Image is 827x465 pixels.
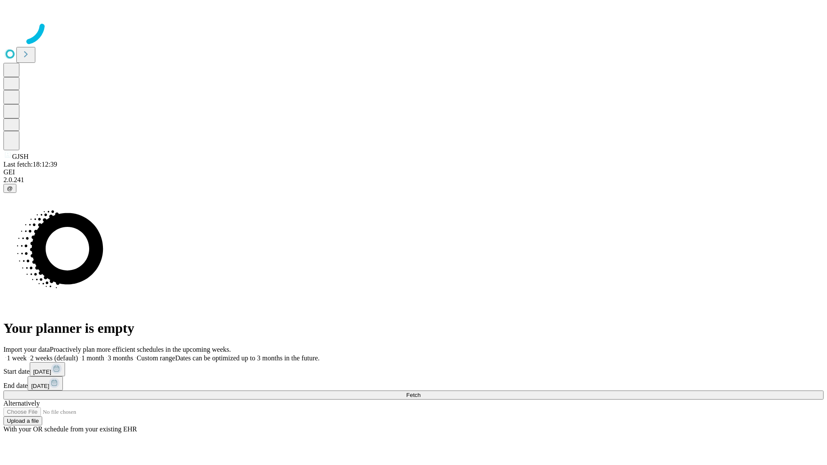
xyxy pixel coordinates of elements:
[3,362,824,376] div: Start date
[30,354,78,362] span: 2 weeks (default)
[3,161,57,168] span: Last fetch: 18:12:39
[7,354,27,362] span: 1 week
[81,354,104,362] span: 1 month
[3,346,50,353] span: Import your data
[31,383,49,389] span: [DATE]
[28,376,63,391] button: [DATE]
[3,416,42,425] button: Upload a file
[3,176,824,184] div: 2.0.241
[7,185,13,192] span: @
[30,362,65,376] button: [DATE]
[12,153,28,160] span: GJSH
[137,354,175,362] span: Custom range
[33,369,51,375] span: [DATE]
[50,346,231,353] span: Proactively plan more efficient schedules in the upcoming weeks.
[108,354,133,362] span: 3 months
[3,391,824,400] button: Fetch
[3,320,824,336] h1: Your planner is empty
[3,376,824,391] div: End date
[3,425,137,433] span: With your OR schedule from your existing EHR
[3,400,40,407] span: Alternatively
[3,184,16,193] button: @
[406,392,420,398] span: Fetch
[3,168,824,176] div: GEI
[175,354,320,362] span: Dates can be optimized up to 3 months in the future.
